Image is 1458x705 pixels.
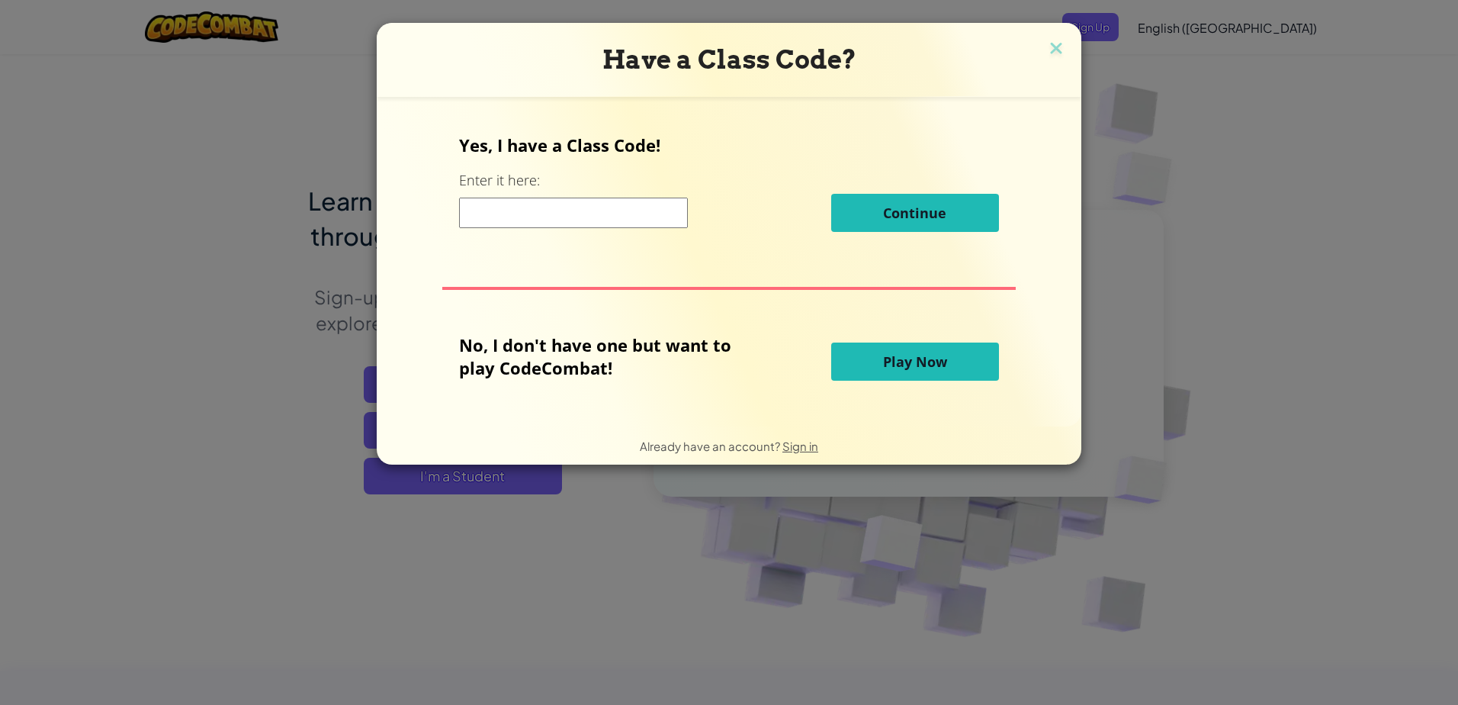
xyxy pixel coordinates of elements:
p: No, I don't have one but want to play CodeCombat! [459,333,754,379]
button: Continue [831,194,999,232]
label: Enter it here: [459,171,540,190]
a: Sign in [782,439,818,453]
span: Have a Class Code? [602,44,856,75]
button: Play Now [831,343,999,381]
span: Already have an account? [640,439,782,453]
p: Yes, I have a Class Code! [459,134,998,156]
span: Play Now [883,352,947,371]
span: Continue [883,204,946,222]
img: close icon [1046,38,1066,61]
